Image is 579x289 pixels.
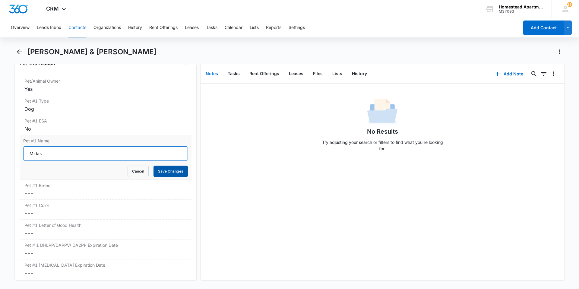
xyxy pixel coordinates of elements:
[20,240,191,259] div: Pet # 1 DHLPP/DAPPV/ DA2PP Expiration Date---
[24,249,187,257] dd: ---
[185,18,199,37] button: Leases
[250,18,259,37] button: Lists
[128,166,149,177] button: Cancel
[27,47,157,56] h1: [PERSON_NAME] & [PERSON_NAME]
[20,220,191,240] div: Pet #1 Letter of Good Health---
[24,190,187,197] dd: ---
[567,2,572,7] span: 187
[24,85,187,93] div: Yes
[24,202,187,208] label: Pet #1 Color
[319,139,446,152] p: Try adjusting your search or filters to find what you’re looking for.
[24,78,187,84] label: Pet/Animal Owner
[24,242,187,248] label: Pet # 1 DHLPP/DAPPV/ DA2PP Expiration Date
[284,65,308,83] button: Leases
[24,182,187,189] label: Pet #1 Breed
[20,200,191,220] div: Pet #1 Color---
[499,9,543,14] div: account id
[206,18,217,37] button: Tasks
[266,18,281,37] button: Reports
[555,47,565,57] button: Actions
[20,115,191,135] div: Pet #1 ESANo
[24,98,187,104] label: Pet #1 Type
[149,18,178,37] button: Rent Offerings
[489,67,529,81] button: Add Note
[201,65,223,83] button: Notes
[24,222,187,228] label: Pet #1 Letter of Good Health
[37,18,61,37] button: Leads Inbox
[327,65,347,83] button: Lists
[24,118,187,124] label: Pet #1 ESA
[93,18,121,37] button: Organizations
[567,2,572,7] div: notifications count
[20,95,191,115] div: Pet #1 TypeDog
[539,69,549,79] button: Filters
[24,269,187,277] dd: ---
[289,18,305,37] button: Settings
[128,18,142,37] button: History
[225,18,242,37] button: Calendar
[367,127,398,136] h1: No Results
[24,262,187,268] label: Pet #1 [MEDICAL_DATA] Expiration Date
[20,259,191,279] div: Pet #1 [MEDICAL_DATA] Expiration Date---
[20,180,191,200] div: Pet #1 Breed---
[14,47,24,57] button: Back
[46,5,59,12] span: CRM
[523,21,564,35] button: Add Contact
[308,65,327,83] button: Files
[24,210,187,217] dd: ---
[24,125,187,132] div: No
[20,75,191,95] div: Pet/Animal OwnerYes
[153,166,188,177] button: Save Changes
[529,69,539,79] button: Search...
[347,65,372,83] button: History
[549,69,558,79] button: Overflow Menu
[24,230,187,237] dd: ---
[245,65,284,83] button: Rent Offerings
[23,146,188,161] input: Pet #1 Name
[11,18,30,37] button: Overview
[24,105,187,113] div: Dog
[23,138,188,144] label: Pet #1 Name
[367,97,397,127] img: No Data
[223,65,245,83] button: Tasks
[68,18,86,37] button: Contacts
[499,5,543,9] div: account name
